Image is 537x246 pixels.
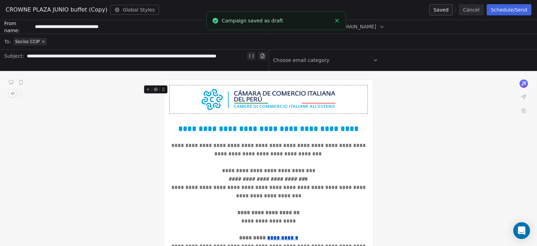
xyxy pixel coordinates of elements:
span: CROWNE PLAZA JUNIO buffet (Copy) [6,6,107,14]
button: Schedule/Send [487,4,531,15]
span: @[DOMAIN_NAME] [330,23,376,30]
span: From name: [4,20,32,34]
span: To: [4,38,11,45]
button: Cancel [459,4,484,15]
div: Open Intercom Messenger [513,222,530,239]
span: Choose email category [273,57,329,64]
button: Close toast [332,16,342,25]
span: Subject: [4,52,24,70]
div: Campaign saved as draft [222,17,331,24]
button: Global Styles [110,5,159,15]
span: Socios CCIP [15,39,40,44]
button: Saved [429,4,453,15]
